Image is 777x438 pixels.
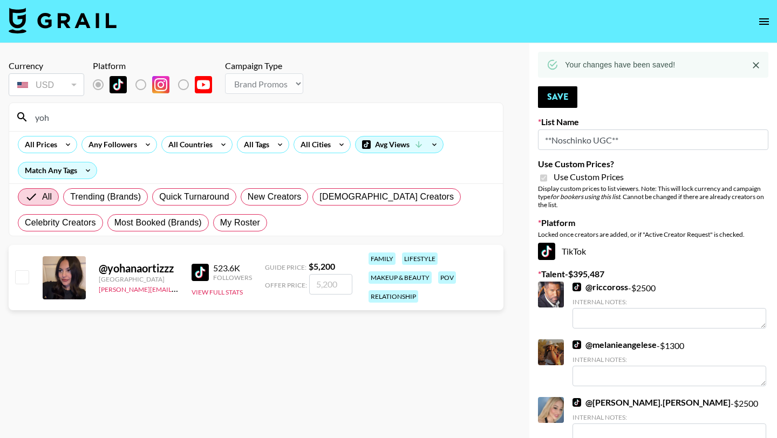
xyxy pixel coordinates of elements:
img: Instagram [152,76,169,93]
img: TikTok [572,398,581,407]
div: Campaign Type [225,60,303,71]
div: - $ 2500 [572,282,766,328]
button: open drawer [753,11,775,32]
div: Avg Views [356,136,443,153]
div: All Prices [18,136,59,153]
button: Save [538,86,577,108]
a: @riccoross [572,282,628,292]
div: Your changes have been saved! [565,55,675,74]
img: YouTube [195,76,212,93]
label: List Name [538,117,768,127]
div: Currency is locked to USD [9,71,84,98]
div: All Cities [294,136,333,153]
div: All Tags [237,136,271,153]
div: List locked to TikTok. [93,73,221,96]
div: makeup & beauty [369,271,432,284]
div: Currency [9,60,84,71]
button: Close [748,57,764,73]
div: USD [11,76,82,94]
img: Grail Talent [9,8,117,33]
em: for bookers using this list [550,193,620,201]
div: - $ 1300 [572,339,766,386]
a: [PERSON_NAME][EMAIL_ADDRESS][PERSON_NAME][DOMAIN_NAME] [99,283,310,293]
button: View Full Stats [192,288,243,296]
span: Trending (Brands) [70,190,141,203]
span: Most Booked (Brands) [114,216,202,229]
img: TikTok [572,283,581,291]
div: pov [438,271,456,284]
span: Quick Turnaround [159,190,229,203]
div: [GEOGRAPHIC_DATA] [99,275,179,283]
label: Talent - $ 395,487 [538,269,768,279]
div: relationship [369,290,418,303]
img: TikTok [192,264,209,281]
div: TikTok [538,243,768,260]
div: lifestyle [402,252,438,265]
div: 523.6K [213,263,252,273]
div: Internal Notes: [572,355,766,364]
a: @melanieangelese [572,339,657,350]
span: All [42,190,52,203]
div: Locked once creators are added, or if "Active Creator Request" is checked. [538,230,768,238]
span: New Creators [248,190,302,203]
div: All Countries [162,136,215,153]
div: @ yohanaortizzz [99,262,179,275]
div: Display custom prices to list viewers. Note: This will lock currency and campaign type . Cannot b... [538,184,768,209]
img: TikTok [572,340,581,349]
div: Match Any Tags [18,162,97,179]
span: [DEMOGRAPHIC_DATA] Creators [319,190,454,203]
span: My Roster [220,216,260,229]
input: Search by User Name [29,108,496,126]
img: TikTok [110,76,127,93]
span: Guide Price: [265,263,306,271]
div: Internal Notes: [572,298,766,306]
strong: $ 5,200 [309,261,335,271]
div: Followers [213,273,252,282]
input: 5,200 [309,274,352,295]
div: Internal Notes: [572,413,766,421]
span: Offer Price: [265,281,307,289]
img: TikTok [538,243,555,260]
label: Platform [538,217,768,228]
div: Any Followers [82,136,139,153]
span: Celebrity Creators [25,216,96,229]
span: Use Custom Prices [554,172,624,182]
div: family [369,252,396,265]
a: @[PERSON_NAME].[PERSON_NAME] [572,397,731,408]
label: Use Custom Prices? [538,159,768,169]
div: Platform [93,60,221,71]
